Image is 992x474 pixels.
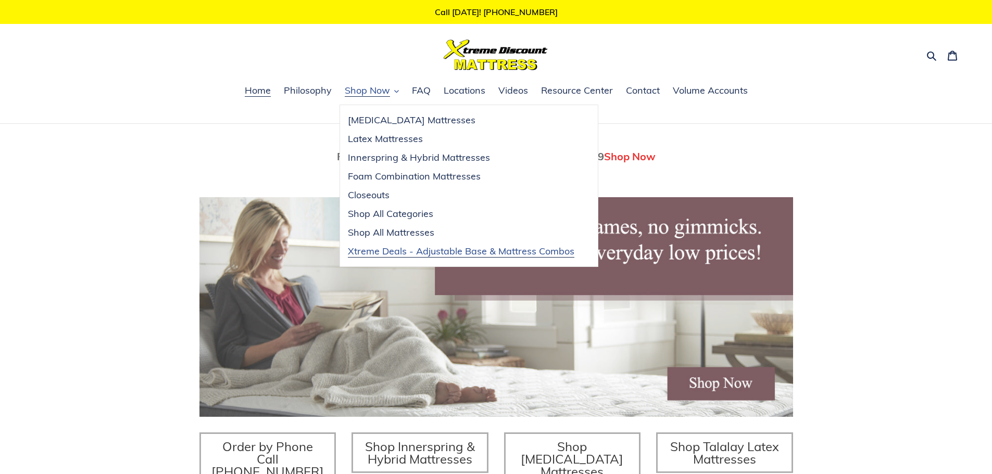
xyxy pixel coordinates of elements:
[541,84,613,97] span: Resource Center
[348,226,434,239] span: Shop All Mattresses
[498,84,528,97] span: Videos
[604,150,656,163] span: Shop Now
[240,83,276,99] a: Home
[340,223,582,242] a: Shop All Mattresses
[438,83,491,99] a: Locations
[673,84,748,97] span: Volume Accounts
[493,83,533,99] a: Videos
[412,84,431,97] span: FAQ
[348,114,475,126] span: [MEDICAL_DATA] Mattresses
[621,83,665,99] a: Contact
[670,439,779,467] span: Shop Talalay Latex Mattresses
[340,130,582,148] a: Latex Mattresses
[351,432,488,473] a: Shop Innerspring & Hybrid Mattresses
[340,148,582,167] a: Innerspring & Hybrid Mattresses
[340,242,582,261] a: Xtreme Deals - Adjustable Base & Mattress Combos
[340,204,582,223] a: Shop All Categories
[337,150,604,163] span: Fully Adjustable Queen Base With Mattress Only $799
[245,84,271,97] span: Home
[340,83,404,99] button: Shop Now
[279,83,337,99] a: Philosophy
[444,84,485,97] span: Locations
[348,189,390,201] span: Closeouts
[345,84,390,97] span: Shop Now
[348,208,433,220] span: Shop All Categories
[407,83,436,99] a: FAQ
[199,197,793,417] img: herobannermay2022-1652879215306_1200x.jpg
[348,133,423,145] span: Latex Mattresses
[340,111,582,130] a: [MEDICAL_DATA] Mattresses
[284,84,332,97] span: Philosophy
[656,432,793,473] a: Shop Talalay Latex Mattresses
[348,151,490,164] span: Innerspring & Hybrid Mattresses
[340,167,582,186] a: Foam Combination Mattresses
[536,83,618,99] a: Resource Center
[626,84,660,97] span: Contact
[340,186,582,204] a: Closeouts
[444,40,548,70] img: Xtreme Discount Mattress
[348,245,574,258] span: Xtreme Deals - Adjustable Base & Mattress Combos
[365,439,475,467] span: Shop Innerspring & Hybrid Mattresses
[348,170,481,183] span: Foam Combination Mattresses
[668,83,753,99] a: Volume Accounts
